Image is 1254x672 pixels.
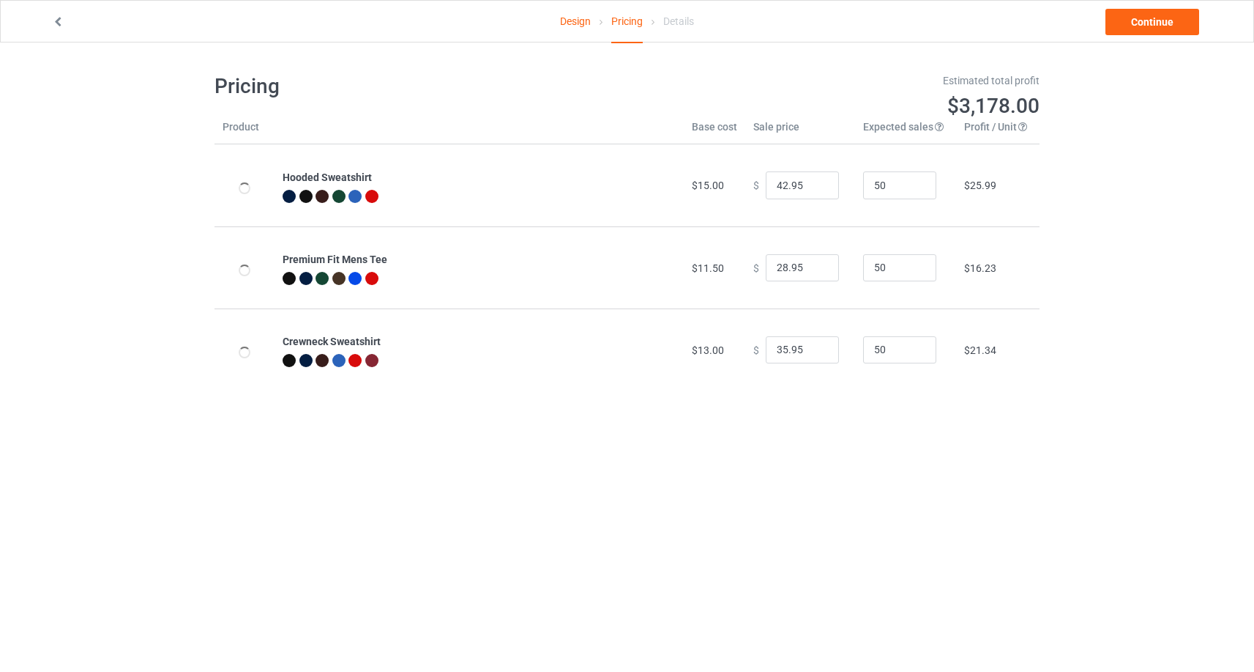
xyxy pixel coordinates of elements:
span: $25.99 [964,180,996,191]
b: Premium Fit Mens Tee [283,254,387,265]
a: Design [560,1,591,42]
span: $ [753,344,759,355]
div: Details [663,1,694,42]
div: Pricing [611,1,643,43]
span: $21.34 [964,344,996,356]
span: $3,178.00 [947,94,1040,118]
span: $ [753,262,759,273]
span: $16.23 [964,262,996,274]
div: Estimated total profit [638,73,1040,88]
th: Base cost [684,119,745,144]
b: Hooded Sweatshirt [283,171,372,183]
a: Continue [1105,9,1199,35]
th: Profit / Unit [956,119,1040,144]
h1: Pricing [214,73,617,100]
b: Crewneck Sweatshirt [283,336,381,347]
span: $11.50 [692,262,724,274]
th: Expected sales [855,119,956,144]
span: $13.00 [692,344,724,356]
th: Sale price [745,119,855,144]
span: $15.00 [692,180,724,191]
th: Product [214,119,275,144]
span: $ [753,180,759,191]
